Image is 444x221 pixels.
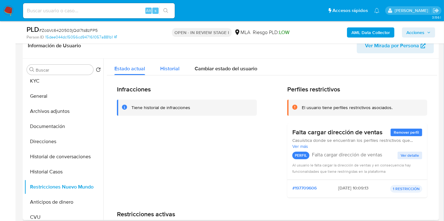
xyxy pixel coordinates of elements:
button: Restricciones Nuevo Mundo [24,179,103,195]
div: MLA [234,29,250,36]
b: AML Data Collector [351,27,390,38]
p: micaelaestefania.gonzalez@mercadolibre.com [395,8,430,14]
span: 3.156.1 [432,15,441,20]
button: Historial Casos [24,164,103,179]
span: Riesgo PLD: [253,29,289,36]
button: General [24,89,103,104]
button: AML Data Collector [347,27,394,38]
input: Buscar [36,67,91,73]
span: s [155,8,156,14]
a: Notificaciones [374,8,380,13]
button: Archivos adjuntos [24,104,103,119]
span: Alt [146,8,151,14]
span: LOW [279,29,289,36]
button: Buscar [29,67,34,72]
input: Buscar usuario o caso... [23,7,175,15]
span: # ZobVc6420503jQdl7ts8zFP5 [39,27,98,33]
button: KYC [24,73,103,89]
span: Accesos rápidos [332,7,368,14]
button: search-icon [159,6,172,15]
a: Salir [433,7,439,14]
p: OPEN - IN REVIEW STAGE I [172,28,232,37]
button: Direcciones [24,134,103,149]
a: 15dee044dc15056cd947161057a881b1 [45,34,117,40]
h1: Información de Usuario [28,43,81,49]
b: Person ID [27,34,44,40]
button: Acciones [402,27,435,38]
span: Ver Mirada por Persona [365,38,419,53]
span: Acciones [406,27,424,38]
button: Documentación [24,119,103,134]
button: Ver Mirada por Persona [357,38,434,53]
b: PLD [27,24,39,34]
button: Anticipos de dinero [24,195,103,210]
button: Volver al orden por defecto [96,67,101,74]
button: Historial de conversaciones [24,149,103,164]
